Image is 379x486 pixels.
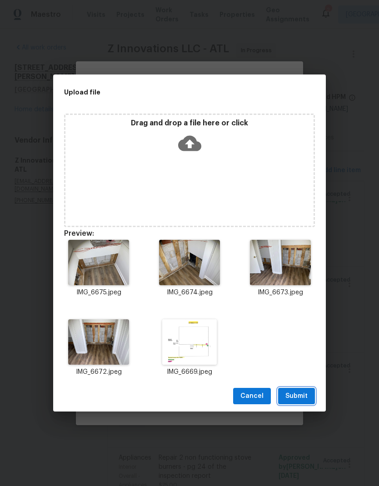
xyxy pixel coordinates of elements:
span: Cancel [240,391,264,402]
p: IMG_6669.jpeg [155,367,224,377]
p: IMG_6672.jpeg [64,367,133,377]
span: Submit [285,391,308,402]
img: Z [68,319,129,365]
p: IMG_6673.jpeg [246,288,315,298]
p: IMG_6674.jpeg [155,288,224,298]
button: Submit [278,388,315,405]
p: Drag and drop a file here or click [65,119,314,128]
img: 9k= [250,240,310,285]
img: 9k= [159,240,219,285]
img: Z [162,319,217,365]
p: IMG_6675.jpeg [64,288,133,298]
img: 9k= [68,240,129,285]
h2: Upload file [64,87,274,97]
button: Cancel [233,388,271,405]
